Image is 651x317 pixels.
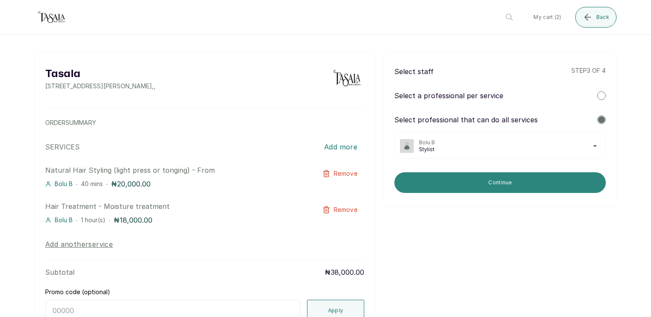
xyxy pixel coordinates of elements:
button: Remove [316,165,364,182]
p: Hair Treatment - Moisture treatment [45,201,301,211]
button: staff imageBolu BStylist [400,139,600,153]
span: Bolu B [55,180,73,188]
label: Promo code (optional) [45,288,110,296]
p: Select staff [394,66,434,77]
p: Subtotal [45,267,74,277]
span: Stylist [419,146,600,153]
span: Bolu B [55,216,73,224]
span: Back [596,14,609,21]
p: Select a professional per service [394,90,503,101]
p: ORDER SUMMARY [45,118,364,127]
span: Bolu B [419,139,600,146]
button: My cart (2) [527,7,568,28]
span: 40 mins [81,180,103,187]
button: Add more [317,137,364,156]
p: ₦20,000.00 [111,179,151,189]
span: Remove [334,205,357,214]
p: [STREET_ADDRESS][PERSON_NAME] , , [45,82,155,90]
img: business logo [330,66,364,90]
p: step 3 of 4 [571,66,606,77]
p: ₦18,000.00 [114,215,152,225]
p: Natural Hair Styling (light press or tonging) - From [45,165,301,175]
p: Select professional that can do all services [394,115,538,125]
button: Back [575,7,617,28]
img: business logo [34,9,69,26]
span: 1 hour(s) [81,216,105,224]
span: Remove [334,169,357,178]
div: · · [45,215,301,225]
button: Remove [316,201,364,218]
p: ₦38,000.00 [325,267,364,277]
button: Add anotherservice [45,239,113,249]
p: SERVICES [45,142,80,152]
h2: Tasala [45,66,155,82]
img: staff image [400,139,414,153]
div: · · [45,179,301,189]
button: Continue [394,172,606,193]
